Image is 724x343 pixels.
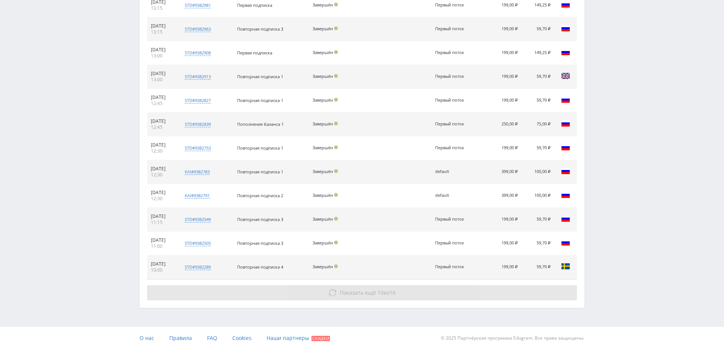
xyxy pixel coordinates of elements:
[237,169,283,175] span: Повторная подписка 1
[334,264,338,268] span: Подтвержден
[522,65,554,89] td: 59,70 ₽
[561,238,570,247] img: rus.png
[522,255,554,279] td: 59,70 ₽
[435,241,469,246] div: Первый поток
[561,262,570,271] img: swe.png
[435,145,469,150] div: Первый поток
[185,121,211,127] div: std#9382839
[237,193,283,198] span: Повторная подписка 2
[185,2,211,8] div: std#9382981
[482,41,522,65] td: 199,00 ₽
[435,122,469,127] div: Первый поток
[522,136,554,160] td: 59,70 ₽
[151,53,174,59] div: 13:00
[151,23,174,29] div: [DATE]
[313,121,333,127] span: Завершён
[311,336,330,341] span: Скидки
[482,184,522,208] td: 399,00 ₽
[140,334,154,341] span: О нас
[522,113,554,136] td: 75,00 ₽
[313,216,333,222] span: Завершён
[334,74,338,78] span: Подтвержден
[482,208,522,232] td: 199,00 ₽
[185,145,211,151] div: std#9382753
[435,98,469,103] div: Первый поток
[340,289,376,296] span: Показать ещё
[185,193,210,199] div: kai#9382791
[147,285,577,300] button: Показать ещё 10из16
[185,50,211,56] div: std#9382908
[151,267,174,273] div: 10:00
[334,26,338,30] span: Подтвержден
[561,71,570,80] img: gbr.png
[237,121,284,127] span: Пополнение баланса 1
[151,77,174,83] div: 13:00
[151,243,174,249] div: 11:00
[334,50,338,54] span: Подтвержден
[151,142,174,148] div: [DATE]
[151,172,174,178] div: 12:30
[185,240,211,246] div: std#9382505
[151,29,174,35] div: 13:15
[232,334,252,341] span: Cookies
[334,193,338,197] span: Подтвержден
[482,89,522,113] td: 199,00 ₽
[334,3,338,6] span: Подтвержден
[313,49,333,55] span: Завершён
[151,71,174,77] div: [DATE]
[313,97,333,103] span: Завершён
[390,289,396,296] span: 16
[151,124,174,130] div: 12:45
[482,113,522,136] td: 250,00 ₽
[313,2,333,8] span: Завершён
[334,241,338,244] span: Подтвержден
[435,264,469,269] div: Первый поток
[482,17,522,41] td: 199,00 ₽
[522,89,554,113] td: 59,70 ₽
[435,50,469,55] div: Первый поток
[237,97,283,103] span: Повторная подписка 1
[237,2,272,8] span: Первая подписка
[435,3,469,8] div: Первый поток
[237,50,272,56] span: Первая подписка
[435,217,469,222] div: Первый поток
[185,26,211,32] div: std#9382963
[313,26,333,31] span: Завершён
[151,190,174,196] div: [DATE]
[340,289,396,296] span: из
[522,208,554,232] td: 59,70 ₽
[522,17,554,41] td: 59,70 ₽
[313,145,333,150] span: Завершён
[313,73,333,79] span: Завершён
[237,240,283,246] span: Повторная подписка 3
[522,41,554,65] td: 149,25 ₽
[151,94,174,100] div: [DATE]
[267,334,309,341] span: Наши партнеры
[237,26,283,32] span: Повторная подписка 3
[151,47,174,53] div: [DATE]
[237,264,283,270] span: Повторная подписка 4
[151,196,174,202] div: 12:30
[151,148,174,154] div: 12:30
[561,214,570,223] img: rus.png
[151,5,174,11] div: 13:15
[377,289,383,296] span: 10
[151,219,174,226] div: 11:15
[313,240,333,246] span: Завершён
[151,118,174,124] div: [DATE]
[435,26,469,31] div: Первый поток
[435,169,469,174] div: default
[185,216,211,222] div: std#9382549
[482,65,522,89] td: 199,00 ₽
[561,95,570,104] img: rus.png
[522,184,554,208] td: 100,00 ₽
[482,232,522,255] td: 199,00 ₽
[561,119,570,128] img: rus.png
[435,193,469,198] div: default
[482,136,522,160] td: 199,00 ₽
[237,74,283,79] span: Повторная подписка 1
[313,192,333,198] span: Завершён
[482,160,522,184] td: 399,00 ₽
[334,122,338,125] span: Подтвержден
[561,48,570,57] img: rus.png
